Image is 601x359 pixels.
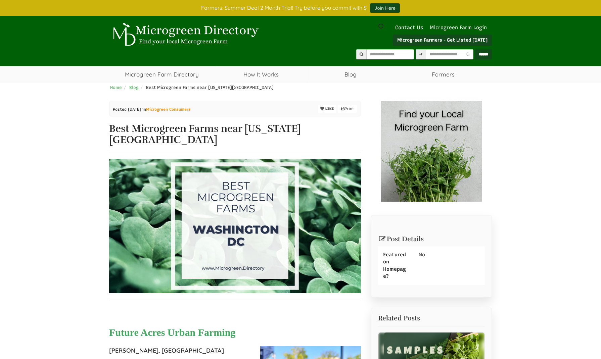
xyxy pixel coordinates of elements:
[109,347,224,354] strong: [PERSON_NAME], [GEOGRAPHIC_DATA]
[370,3,400,13] a: Join Here
[378,236,485,243] h3: Post Details
[378,246,414,285] div: Featured on Homepage?
[307,66,394,83] a: Blog
[109,327,235,338] span: Future Acres Urban Farming
[128,107,141,112] span: [DATE]
[338,105,357,113] a: Print
[215,66,307,83] a: How It Works
[324,107,334,111] span: LIKE
[419,252,425,258] span: No
[146,85,274,90] span: Best Microgreen Farms near [US_STATE][GEOGRAPHIC_DATA]
[109,23,260,46] img: Microgreen Directory
[129,85,139,90] a: Blog
[110,85,122,90] a: Home
[381,101,482,202] img: Banner Ad
[109,66,215,83] a: Microgreen Farm Directory
[394,66,492,83] span: Farmers
[113,107,127,112] span: Posted
[104,3,497,13] div: Farmers: Summer Deal 2 Month Trial! Try before you commit with $
[430,24,490,31] a: Microgreen Farm Login
[392,24,426,31] a: Contact Us
[378,315,485,322] h2: Related Posts
[318,105,336,113] button: LIKE
[109,159,361,293] img: Best Microgreen Farms near Washington D.C.
[142,106,191,112] span: in
[146,107,191,112] a: Microgreen Consumers
[109,123,361,145] h1: Best Microgreen Farms near [US_STATE][GEOGRAPHIC_DATA]
[464,52,471,57] i: Use Current Location
[393,35,492,46] a: Microgreen Farmers - Get Listed [DATE]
